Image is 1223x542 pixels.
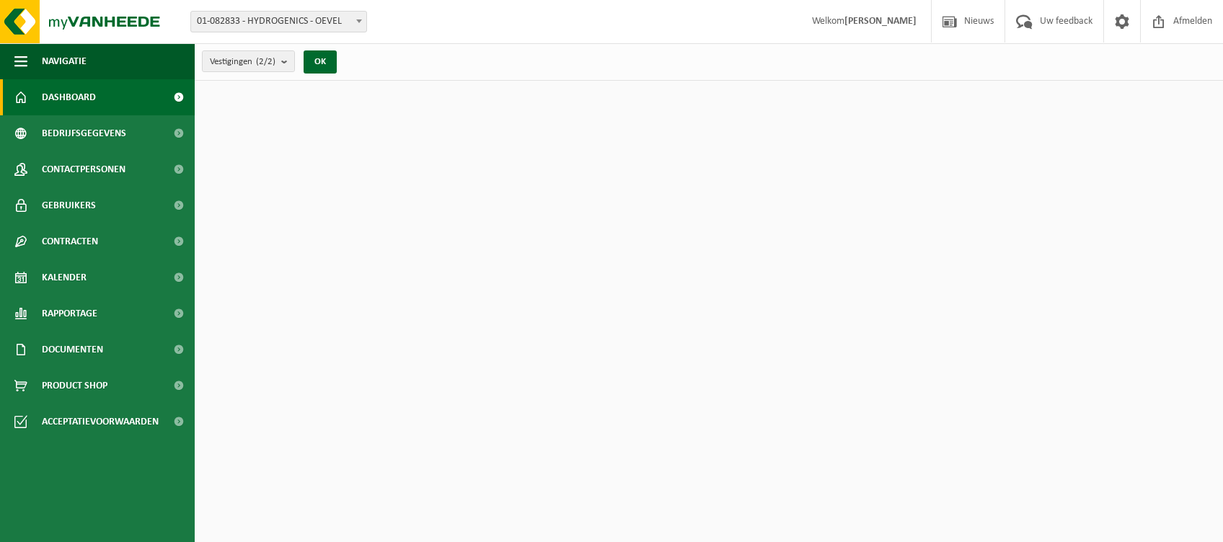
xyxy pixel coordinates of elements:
button: Vestigingen(2/2) [202,50,295,72]
span: Dashboard [42,79,96,115]
span: Documenten [42,332,103,368]
span: Product Shop [42,368,107,404]
span: 01-082833 - HYDROGENICS - OEVEL [191,12,366,32]
span: Contactpersonen [42,151,125,187]
strong: [PERSON_NAME] [844,16,917,27]
span: Acceptatievoorwaarden [42,404,159,440]
span: Contracten [42,223,98,259]
button: OK [304,50,337,74]
span: Vestigingen [210,51,275,73]
span: Bedrijfsgegevens [42,115,126,151]
span: Kalender [42,259,87,296]
span: Rapportage [42,296,97,332]
span: 01-082833 - HYDROGENICS - OEVEL [190,11,367,32]
span: Navigatie [42,43,87,79]
count: (2/2) [256,57,275,66]
span: Gebruikers [42,187,96,223]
